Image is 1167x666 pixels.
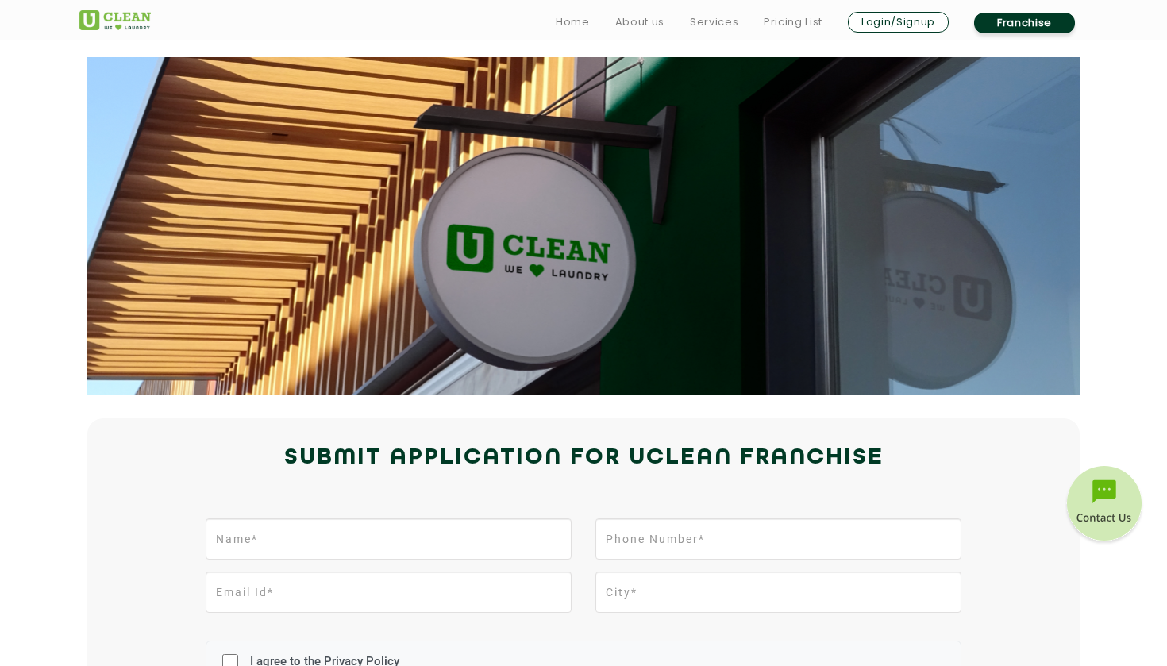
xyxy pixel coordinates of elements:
[79,439,1088,477] h2: Submit Application for UCLEAN FRANCHISE
[1065,466,1144,545] img: contact-btn
[690,13,738,32] a: Services
[79,10,151,30] img: UClean Laundry and Dry Cleaning
[848,12,949,33] a: Login/Signup
[595,572,961,613] input: City*
[974,13,1075,33] a: Franchise
[615,13,664,32] a: About us
[206,572,572,613] input: Email Id*
[206,518,572,560] input: Name*
[556,13,590,32] a: Home
[595,518,961,560] input: Phone Number*
[764,13,822,32] a: Pricing List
